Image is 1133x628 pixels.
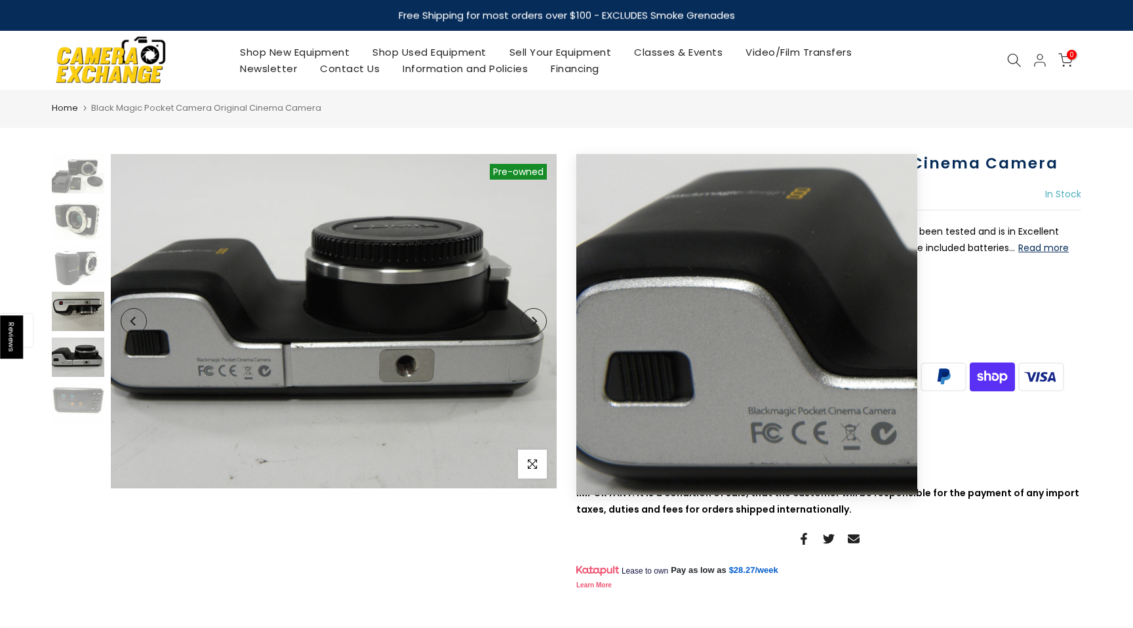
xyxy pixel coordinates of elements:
[821,361,870,393] img: google pay
[399,9,735,22] strong: Free Shipping for most orders over $100 - EXCLUDES Smoke Grenades
[576,154,1081,173] h1: Black Magic Pocket Camera Original Cinema Camera
[595,435,634,452] span: 3435002
[723,361,772,393] img: apple pay
[121,308,147,334] button: Previous
[622,566,668,576] span: Lease to own
[576,486,1079,516] strong: IMPORTANT: It is a condition of sale, that the customer will be responsible for the payment of an...
[729,564,778,576] a: $28.27/week
[540,60,611,77] a: Financing
[626,361,675,393] img: amazon payments
[361,44,498,60] a: Shop Used Equipment
[111,154,557,488] img: Black Magic Pocket Camera Original Cinema Camera Digital Cameras - Digital Mirrorless Cameras Bla...
[229,44,361,60] a: Shop New Equipment
[671,564,726,576] span: Pay as low as
[91,102,321,114] span: Black Magic Pocket Camera Original Cinema Camera
[674,361,723,393] img: american express
[52,102,78,115] a: Home
[576,224,1081,256] p: Black Magic Pocket Camera Original Cinema Camera Micro 4/3 1080p has been tested and is in Excell...
[772,361,822,393] img: discover
[1067,50,1077,60] span: 0
[798,531,810,547] a: Share on Facebook
[521,308,547,334] button: Next
[576,581,612,589] a: Learn More
[1058,53,1073,68] a: 0
[576,361,626,393] img: synchrony
[52,200,104,239] img: Black Magic Pocket Camera Original Cinema Camera Digital Cameras - Digital Mirrorless Cameras Bla...
[1045,187,1081,201] span: In Stock
[1018,242,1069,254] button: Read more
[576,456,1081,472] div: Availability :
[695,278,759,287] span: Add to cart
[848,531,860,547] a: Share on Email
[623,44,734,60] a: Classes & Events
[52,292,104,331] img: Black Magic Pocket Camera Original Cinema Camera Digital Cameras - Digital Mirrorless Cameras Bla...
[734,44,864,60] a: Video/Film Transfers
[52,246,104,285] img: Black Magic Pocket Camera Original Cinema Camera Digital Cameras - Digital Mirrorless Cameras Bla...
[576,435,1081,452] div: SKU:
[968,361,1017,393] img: shopify pay
[52,383,104,423] img: Black Magic Pocket Camera Original Cinema Camera Digital Cameras - Digital Mirrorless Cameras Bla...
[52,338,104,377] img: Black Magic Pocket Camera Original Cinema Camera Digital Cameras - Digital Mirrorless Cameras Bla...
[52,154,104,193] img: Black Magic Pocket Camera Original Cinema Camera Digital Cameras - Digital Mirrorless Cameras Bla...
[576,407,648,420] a: Ask a Question
[662,269,776,296] button: Add to cart
[498,44,623,60] a: Sell Your Equipment
[629,457,665,470] span: In Stock
[1017,361,1066,393] img: visa
[576,331,808,347] a: More payment options
[576,186,643,203] div: $699.99
[919,361,968,393] img: paypal
[229,60,309,77] a: Newsletter
[870,361,919,393] img: master
[391,60,540,77] a: Information and Policies
[823,531,835,547] a: Share on Twitter
[309,60,391,77] a: Contact Us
